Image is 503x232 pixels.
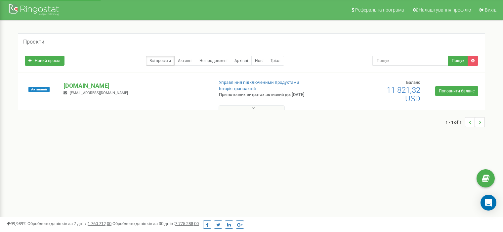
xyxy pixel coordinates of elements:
span: [EMAIL_ADDRESS][DOMAIN_NAME] [70,91,128,95]
span: Баланс [406,80,420,85]
a: Всі проєкти [146,56,175,66]
div: Open Intercom Messenger [481,195,496,211]
p: [DOMAIN_NAME] [63,82,208,90]
p: При поточних витратах активний до: [DATE] [219,92,325,98]
nav: ... [445,111,485,134]
span: Оброблено дзвінків за 30 днів : [112,221,199,226]
a: Активні [174,56,196,66]
a: Управління підключеними продуктами [219,80,299,85]
span: 11 821,32 USD [387,85,420,103]
a: Нові [251,56,267,66]
input: Пошук [372,56,448,66]
h5: Проєкти [23,39,44,45]
u: 7 775 288,00 [175,221,199,226]
span: Оброблено дзвінків за 7 днів : [27,221,111,226]
a: Тріал [267,56,284,66]
span: Активний [28,87,50,92]
span: Вихід [485,7,496,13]
span: 1 - 1 of 1 [445,117,465,127]
span: Налаштування профілю [419,7,471,13]
u: 1 760 712,00 [88,221,111,226]
a: Поповнити баланс [435,86,478,96]
span: Реферальна програма [355,7,404,13]
a: Історія транзакцій [219,86,256,91]
a: Не продовжені [196,56,231,66]
span: 99,989% [7,221,26,226]
a: Новий проєкт [25,56,64,66]
a: Архівні [231,56,252,66]
button: Пошук [448,56,468,66]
